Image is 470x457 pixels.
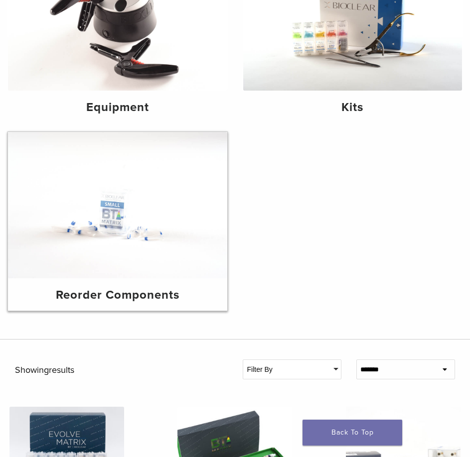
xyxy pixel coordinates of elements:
div: Filter By [243,360,341,379]
h4: Kits [251,99,455,116]
h4: Reorder Components [16,286,219,304]
a: Reorder Components [8,132,227,310]
h4: Equipment [16,99,219,116]
p: Showing results [15,359,228,382]
a: Back To Top [303,420,402,446]
img: Reorder Components [8,132,227,278]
